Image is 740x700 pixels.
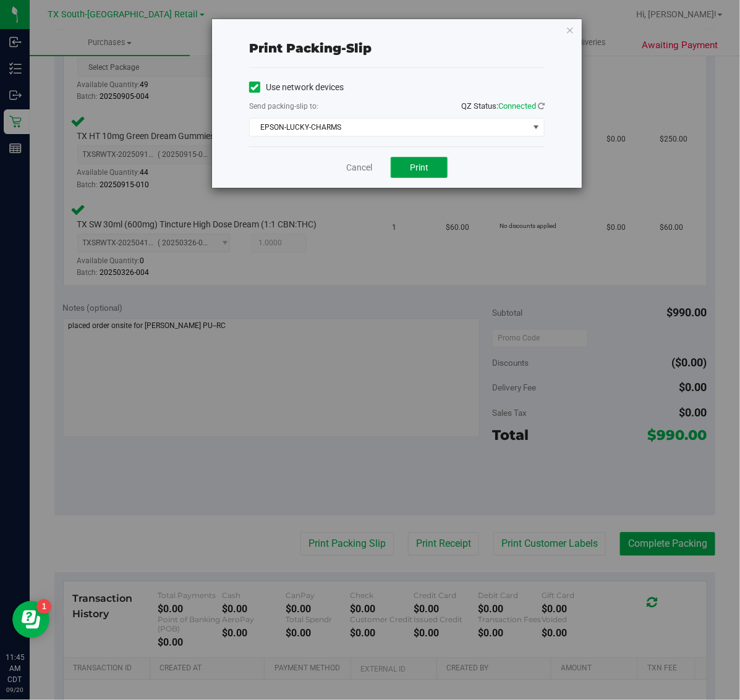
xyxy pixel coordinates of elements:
a: Cancel [346,161,372,174]
iframe: Resource center unread badge [36,599,51,614]
label: Send packing-slip to: [249,101,318,112]
span: Print packing-slip [249,41,372,56]
button: Print [391,157,448,178]
span: QZ Status: [461,101,545,111]
iframe: Resource center [12,601,49,638]
span: select [529,119,544,136]
label: Use network devices [249,81,344,94]
span: Connected [498,101,536,111]
span: EPSON-LUCKY-CHARMS [250,119,529,136]
span: Print [410,162,428,172]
